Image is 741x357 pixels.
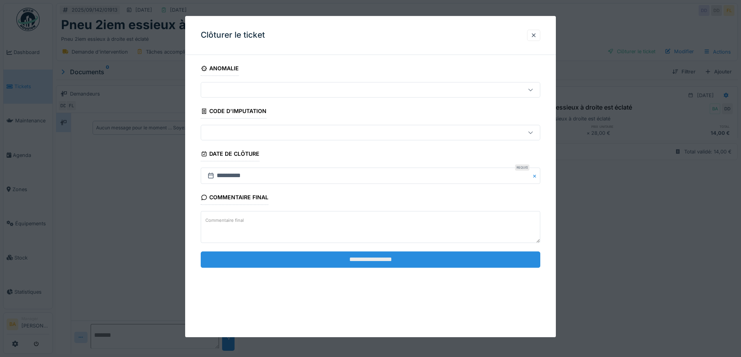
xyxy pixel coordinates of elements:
div: Requis [515,165,529,171]
div: Anomalie [201,63,239,76]
div: Code d'imputation [201,105,266,118]
div: Commentaire final [201,192,268,205]
h3: Clôturer le ticket [201,30,265,40]
button: Close [532,168,540,184]
div: Date de clôture [201,148,259,162]
label: Commentaire final [204,216,245,225]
